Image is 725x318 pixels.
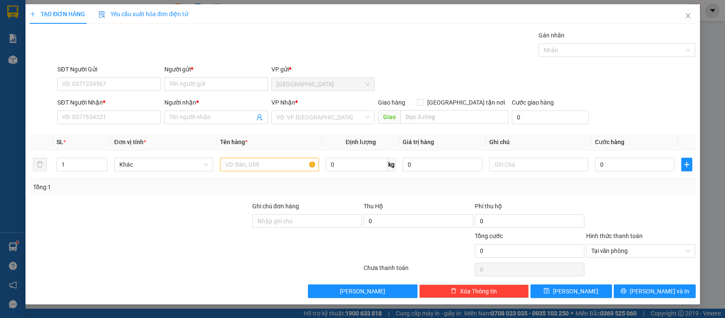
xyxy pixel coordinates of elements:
[220,139,248,145] span: Tên hàng
[308,284,418,298] button: [PERSON_NAME]
[220,158,319,171] input: VD: Bàn, Ghế
[403,158,482,171] input: 0
[530,284,612,298] button: save[PERSON_NAME]
[512,111,589,124] input: Cước giao hàng
[340,287,385,296] span: [PERSON_NAME]
[100,165,105,170] span: down
[378,99,405,106] span: Giao hàng
[119,158,208,171] span: Khác
[164,98,268,107] div: Người nhận
[451,288,457,295] span: delete
[114,139,146,145] span: Đơn vị tính
[586,233,642,239] label: Hình thức thanh toán
[30,11,85,17] span: TẠO ĐƠN HÀNG
[100,159,105,165] span: up
[256,114,263,121] span: user-add
[614,284,695,298] button: printer[PERSON_NAME] và In
[676,4,700,28] button: Close
[630,287,689,296] span: [PERSON_NAME] và In
[33,182,280,192] div: Tổng: 1
[424,98,508,107] span: [GEOGRAPHIC_DATA] tận nơi
[57,98,161,107] div: SĐT Người Nhận
[544,288,550,295] span: save
[489,158,588,171] input: Ghi Chú
[684,12,691,19] span: close
[56,139,63,145] span: SL
[512,99,554,106] label: Cước giao hàng
[164,65,268,74] div: Người gửi
[460,287,497,296] span: Xóa Thông tin
[378,110,401,124] span: Giao
[682,161,691,168] span: plus
[553,287,598,296] span: [PERSON_NAME]
[681,158,692,171] button: plus
[474,233,502,239] span: Tổng cước
[686,248,691,253] span: close-circle
[401,110,508,124] input: Dọc đường
[98,158,107,165] span: Increase Value
[252,203,299,210] label: Ghi chú đơn hàng
[57,65,161,74] div: SĐT Người Gửi
[419,284,528,298] button: deleteXóa Thông tin
[591,244,690,257] span: Tại văn phòng
[485,134,591,150] th: Ghi chú
[539,32,564,39] label: Gán nhãn
[98,165,107,171] span: Decrease Value
[363,263,474,278] div: Chưa thanh toán
[363,203,383,210] span: Thu Hộ
[403,139,434,145] span: Giá trị hàng
[387,158,396,171] span: kg
[271,65,375,74] div: VP gửi
[33,158,47,171] button: delete
[346,139,376,145] span: Định lượng
[474,202,584,214] div: Phí thu hộ
[99,11,105,18] img: icon
[595,139,624,145] span: Cước hàng
[621,288,626,295] span: printer
[271,99,295,106] span: VP Nhận
[99,11,188,17] span: Yêu cầu xuất hóa đơn điện tử
[252,214,362,228] input: Ghi chú đơn hàng
[30,11,36,17] span: plus
[276,78,370,91] span: Sài Gòn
